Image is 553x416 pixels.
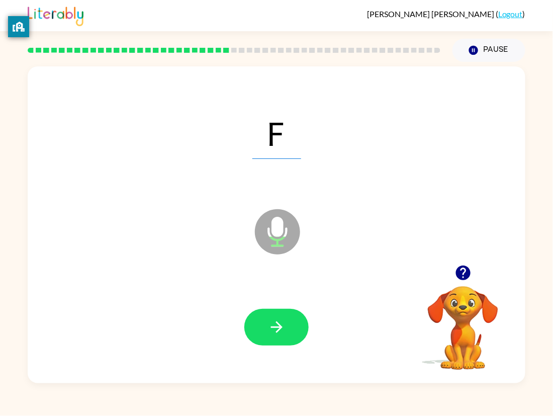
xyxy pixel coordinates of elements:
[498,9,523,19] a: Logout
[252,107,301,159] span: F
[413,271,513,371] video: Your browser must support playing .mp4 files to use Literably. Please try using another browser.
[8,16,29,37] button: privacy banner
[452,39,525,62] button: Pause
[28,4,83,26] img: Literably
[367,9,496,19] span: [PERSON_NAME] [PERSON_NAME]
[367,9,525,19] div: ( )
